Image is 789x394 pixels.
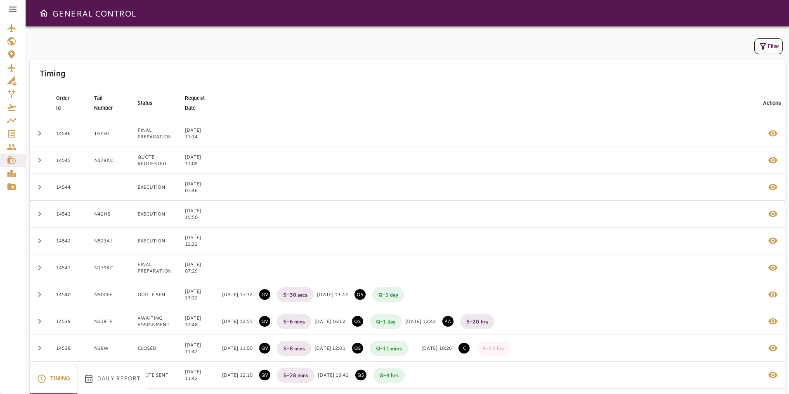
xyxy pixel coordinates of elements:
[373,368,405,383] p: Q - 4 hrs
[763,338,783,358] button: Details
[56,93,81,113] span: Order Id
[50,308,87,335] td: 14539
[87,362,131,389] td: N300HJ
[52,7,136,20] h6: GENERAL CONTROL
[50,281,87,308] td: 14540
[460,314,494,329] p: S - 20 hrs
[50,362,87,389] td: 14537
[185,93,215,113] span: Request Date
[30,364,77,394] button: Timing
[87,147,131,174] td: N179KC
[754,38,783,54] button: Filter
[178,147,222,174] td: [DATE] 11:09
[355,370,366,380] p: QUOTE SENT
[314,345,345,351] p: [DATE] 12:01
[50,228,87,254] td: 14542
[763,204,783,224] button: Details
[372,287,404,302] p: Q - 1 day
[259,370,270,380] p: QUOTE VALIDATED
[178,254,222,281] td: [DATE] 07:29
[178,174,222,201] td: [DATE] 07:46
[131,174,178,201] td: EXECUTION
[35,343,45,353] span: chevron_right
[131,281,178,308] td: QUOTE SENT
[352,316,363,327] p: QUOTE SENT
[35,5,52,21] button: Open drawer
[314,318,345,325] p: [DATE] 16:12
[131,120,178,147] td: FINAL PREPARATION
[131,228,178,254] td: EXECUTION
[87,254,131,281] td: N179KC
[259,316,270,327] p: QUOTE VALIDATED
[50,147,87,174] td: 14545
[87,281,131,308] td: N900EE
[35,316,45,326] span: chevron_right
[458,343,470,354] p: CLOSED
[421,345,452,351] p: [DATE] 10:26
[137,98,164,108] span: Status
[442,316,454,327] p: AWAITING ASSIGNMENT
[131,147,178,174] td: QUOTE REQUESTED
[178,335,222,362] td: [DATE] 11:42
[370,314,402,329] p: Q - 1 day
[87,120,131,147] td: TGCBI
[94,93,124,113] span: Tail Number
[131,362,178,389] td: QUOTE SENT
[277,314,311,329] p: S - 6 mins
[40,67,65,80] h6: Timing
[259,343,270,354] p: QUOTE VALIDATED
[763,177,783,197] button: Details
[30,364,146,394] div: basic tabs example
[178,120,222,147] td: [DATE] 11:34
[178,228,222,254] td: [DATE] 12:32
[35,182,45,192] span: chevron_right
[87,308,131,335] td: N219TF
[50,120,87,147] td: 14546
[259,289,270,300] p: QUOTE VALIDATED
[77,364,146,394] button: Daily Report
[178,281,222,308] td: [DATE] 17:32
[277,287,314,302] p: S - 30 secs
[137,98,153,108] div: Status
[87,335,131,362] td: N3EW
[318,372,348,378] p: [DATE] 16:42
[131,201,178,228] td: EXECUTION
[763,123,783,143] button: Details
[35,155,45,165] span: chevron_right
[317,291,347,298] p: [DATE] 13:43
[354,289,366,300] p: QUOTE SENT
[222,318,253,325] p: [DATE] 12:55
[50,335,87,362] td: 14538
[87,201,131,228] td: N42HS
[405,318,436,325] p: [DATE] 12:42
[277,368,314,383] p: S - 28 mins
[185,93,205,113] div: Request Date
[222,291,253,298] p: [DATE] 17:32
[87,228,131,254] td: N523AJ
[131,308,178,335] td: AWAITING ASSIGNMENT
[50,254,87,281] td: 14541
[370,341,408,356] p: Q - 11 mins
[94,93,113,113] div: Tail Number
[222,345,253,351] p: [DATE] 11:50
[178,308,222,335] td: [DATE] 12:48
[222,372,253,378] p: [DATE] 12:10
[763,150,783,170] button: Details
[35,236,45,246] span: chevron_right
[35,209,45,219] span: chevron_right
[131,335,178,362] td: CLOSED
[131,254,178,281] td: FINAL PREPARATION
[50,201,87,228] td: 14543
[178,201,222,228] td: [DATE] 15:50
[35,128,45,138] span: chevron_right
[277,341,311,356] p: S - 8 mins
[35,290,45,299] span: chevron_right
[50,174,87,201] td: 14544
[56,93,70,113] div: Order Id
[352,343,363,354] p: QUOTE SENT
[476,341,510,356] p: A - 22 hrs
[178,362,222,389] td: [DATE] 11:42
[35,263,45,273] span: chevron_right
[763,365,783,385] button: Details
